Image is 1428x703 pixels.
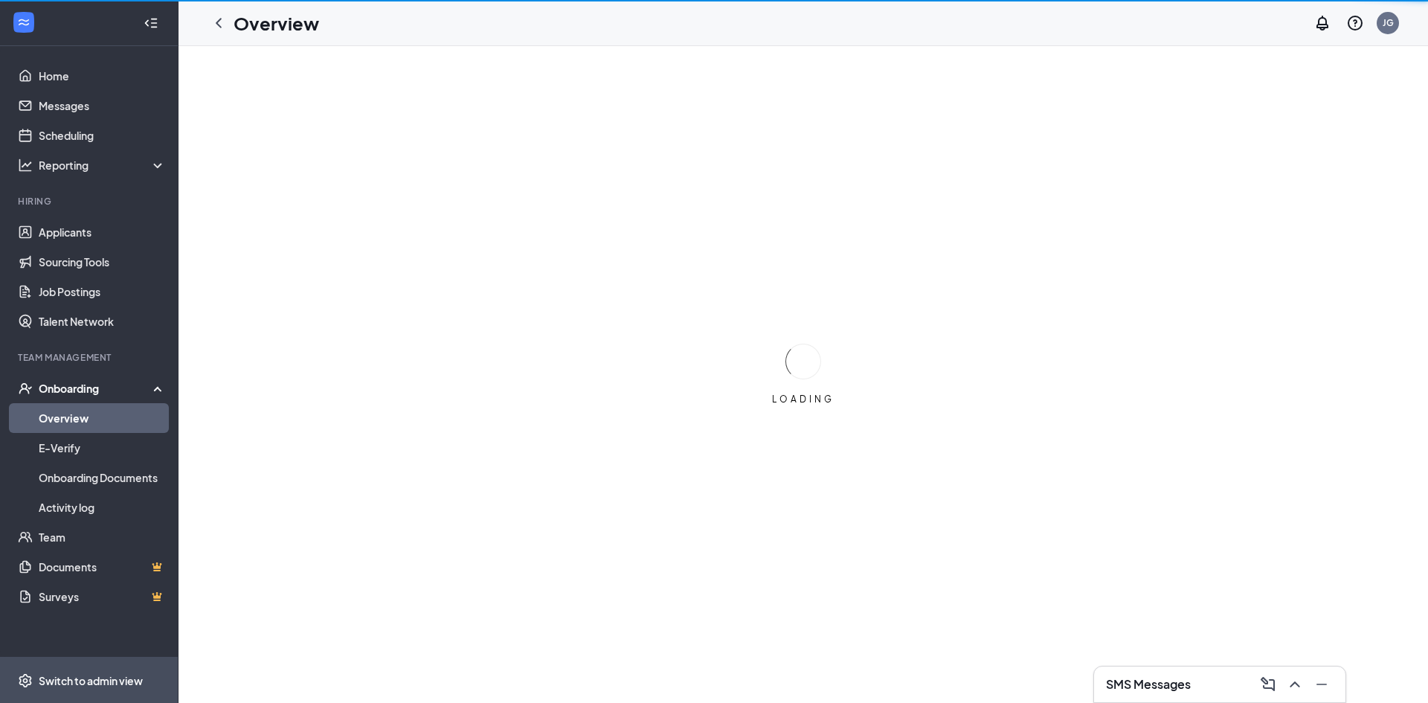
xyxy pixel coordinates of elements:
a: Job Postings [39,277,166,306]
div: Reporting [39,158,167,173]
a: Applicants [39,217,166,247]
a: Team [39,522,166,552]
div: Hiring [18,195,163,208]
svg: Minimize [1313,675,1331,693]
div: Team Management [18,351,163,364]
svg: Notifications [1313,14,1331,32]
a: Overview [39,403,166,433]
div: LOADING [766,393,840,405]
svg: ChevronUp [1286,675,1304,693]
a: Home [39,61,166,91]
a: Messages [39,91,166,121]
div: Switch to admin view [39,673,143,688]
div: JG [1383,16,1394,29]
svg: QuestionInfo [1346,14,1364,32]
svg: ComposeMessage [1259,675,1277,693]
button: ChevronUp [1283,672,1307,696]
svg: Analysis [18,158,33,173]
h1: Overview [234,10,319,36]
button: ComposeMessage [1256,672,1280,696]
svg: WorkstreamLogo [16,15,31,30]
a: SurveysCrown [39,582,166,611]
svg: UserCheck [18,381,33,396]
div: Onboarding [39,381,153,396]
a: Sourcing Tools [39,247,166,277]
h3: SMS Messages [1106,676,1191,693]
a: Talent Network [39,306,166,336]
a: Activity log [39,492,166,522]
a: E-Verify [39,433,166,463]
a: Onboarding Documents [39,463,166,492]
a: Scheduling [39,121,166,150]
svg: Settings [18,673,33,688]
a: DocumentsCrown [39,552,166,582]
button: Minimize [1310,672,1334,696]
svg: ChevronLeft [210,14,228,32]
svg: Collapse [144,16,158,31]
